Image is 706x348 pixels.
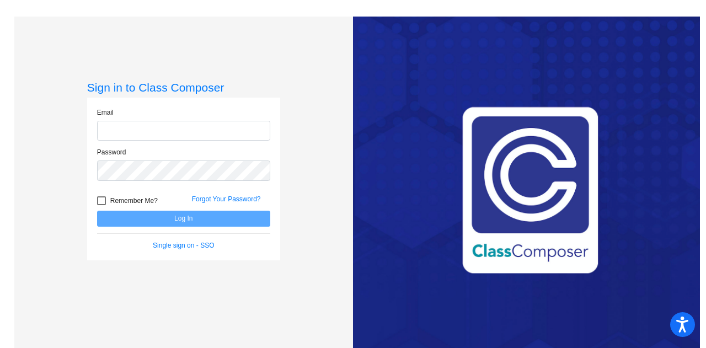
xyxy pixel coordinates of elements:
[97,211,270,227] button: Log In
[97,147,126,157] label: Password
[110,194,158,207] span: Remember Me?
[97,108,114,117] label: Email
[153,242,214,249] a: Single sign on - SSO
[192,195,261,203] a: Forgot Your Password?
[87,81,280,94] h3: Sign in to Class Composer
